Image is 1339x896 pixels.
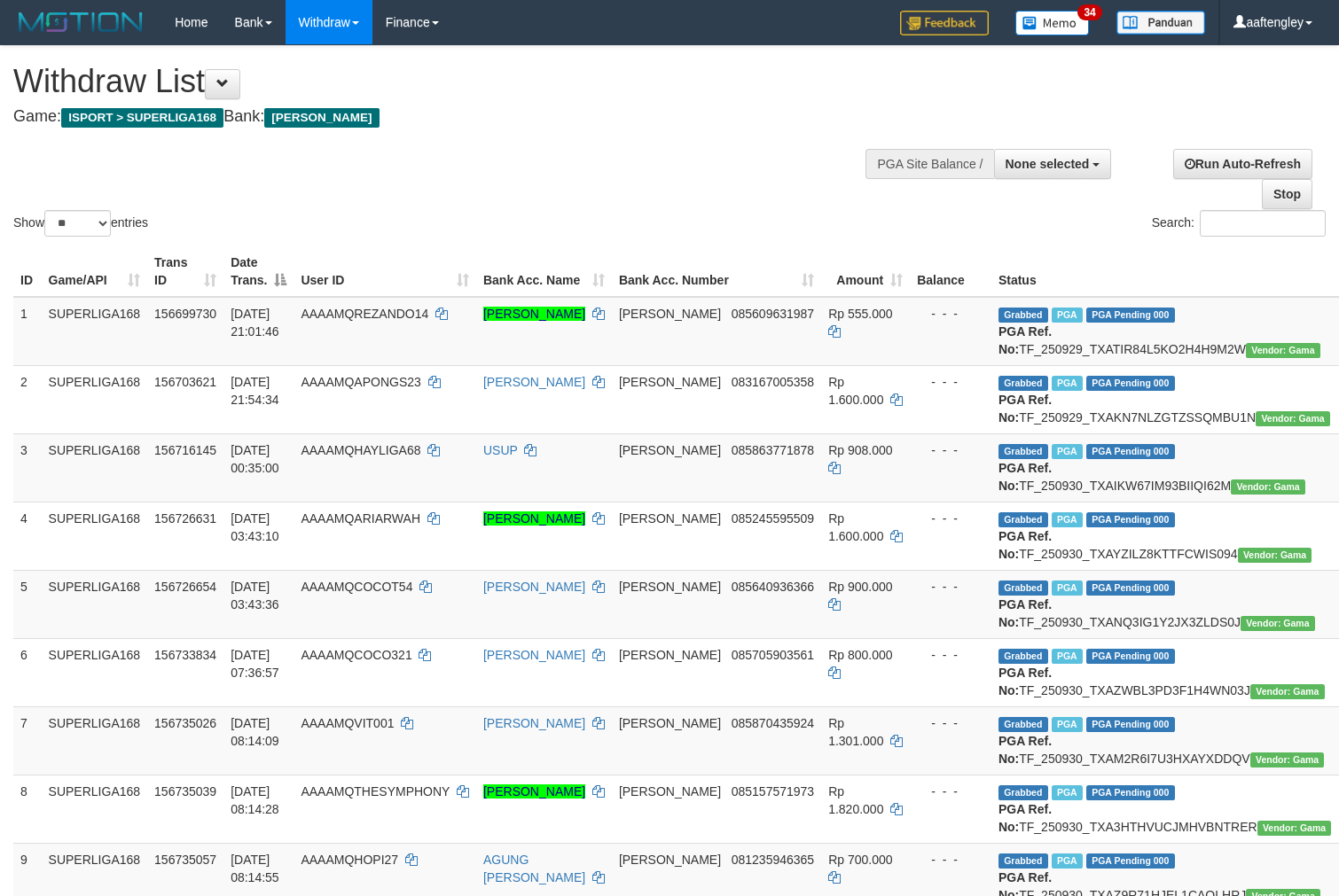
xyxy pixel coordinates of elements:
[619,784,721,799] span: [PERSON_NAME]
[619,853,721,867] span: [PERSON_NAME]
[1173,149,1312,179] a: Run Auto-Refresh
[1086,444,1175,459] span: PGA Pending
[42,297,148,366] td: SUPERLIGA168
[1262,179,1312,209] a: Stop
[1250,684,1325,699] span: Vendor URL: https://trx31.1velocity.biz
[619,511,721,526] span: [PERSON_NAME]
[483,307,585,321] a: [PERSON_NAME]
[13,502,42,570] td: 4
[828,375,883,407] span: Rp 1.600.000
[483,443,518,457] a: USUP
[1086,376,1175,391] span: PGA Pending
[13,64,875,99] h1: Withdraw List
[1086,580,1175,596] span: PGA Pending
[1052,512,1083,527] span: Marked by aafchhiseyha
[154,580,216,594] span: 156726654
[619,648,721,662] span: [PERSON_NAME]
[828,648,892,662] span: Rp 800.000
[1246,343,1320,358] span: Vendor URL: https://trx31.1velocity.biz
[900,11,989,35] img: Feedback.jpg
[1152,210,1326,237] label: Search:
[1052,785,1083,800] span: Marked by aafchhiseyha
[1086,512,1175,527] span: PGA Pending
[732,307,814,321] span: Copy 085609631987 to clipboard
[301,307,428,321] span: AAAAMQREZANDO14
[1241,616,1315,631] span: Vendor URL: https://trx31.1velocity.biz
[917,441,984,459] div: - - -
[991,297,1339,366] td: TF_250929_TXATIR84L5KO2H4H9M2W
[154,648,216,662] span: 156733834
[1052,717,1083,732] span: Marked by aafchhiseyha
[991,706,1339,775] td: TF_250930_TXAM2R6I7U3HXAYXDDQV
[154,511,216,526] span: 156726631
[13,433,42,502] td: 3
[732,511,814,526] span: Copy 085245595509 to clipboard
[476,246,612,297] th: Bank Acc. Name: activate to sort column ascending
[264,108,379,128] span: [PERSON_NAME]
[13,210,148,237] label: Show entries
[1077,4,1101,20] span: 34
[231,580,279,612] span: [DATE] 03:43:36
[828,716,883,748] span: Rp 1.301.000
[1052,853,1083,869] span: Marked by aafchhiseyha
[294,246,476,297] th: User ID: activate to sort column ascending
[991,433,1339,502] td: TF_250930_TXAIKW67IM93BIIQI62M
[42,502,148,570] td: SUPERLIGA168
[1086,649,1175,664] span: PGA Pending
[1052,444,1083,459] span: Marked by aafchhiseyha
[998,785,1048,800] span: Grabbed
[865,149,993,179] div: PGA Site Balance /
[1086,785,1175,800] span: PGA Pending
[998,308,1048,323] span: Grabbed
[991,365,1339,433] td: TF_250929_TXAKN7NLZGTZSSQMBU1N
[828,580,892,594] span: Rp 900.000
[154,716,216,730] span: 156735026
[998,802,1052,834] b: PGA Ref. No:
[917,373,984,391] div: - - -
[13,570,42,638] td: 5
[483,511,585,526] a: [PERSON_NAME]
[991,570,1339,638] td: TF_250930_TXANQ3IG1Y2JX3ZLDS0J
[732,716,814,730] span: Copy 085870435924 to clipboard
[917,646,984,664] div: - - -
[147,246,223,297] th: Trans ID: activate to sort column ascending
[301,716,394,730] span: AAAAMQVIT001
[231,511,279,543] span: [DATE] 03:43:10
[231,853,279,884] span: [DATE] 08:14:55
[991,638,1339,706] td: TF_250930_TXAZWBL3PD3F1H4WN03J
[231,716,279,748] span: [DATE] 08:14:09
[1086,853,1175,869] span: PGA Pending
[917,305,984,323] div: - - -
[231,784,279,816] span: [DATE] 08:14:28
[42,775,148,843] td: SUPERLIGA168
[998,376,1048,391] span: Grabbed
[13,775,42,843] td: 8
[301,784,450,799] span: AAAAMQTHESYMPHONY
[13,246,42,297] th: ID
[154,307,216,321] span: 156699730
[619,716,721,730] span: [PERSON_NAME]
[917,510,984,527] div: - - -
[301,853,398,867] span: AAAAMQHOPI27
[1086,717,1175,732] span: PGA Pending
[828,853,892,867] span: Rp 700.000
[991,502,1339,570] td: TF_250930_TXAYZILZ8KTTFCWIS094
[483,853,585,884] a: AGUNG [PERSON_NAME]
[998,324,1052,356] b: PGA Ref. No:
[42,706,148,775] td: SUPERLIGA168
[998,597,1052,629] b: PGA Ref. No:
[13,9,148,35] img: MOTION_logo.png
[1238,548,1312,563] span: Vendor URL: https://trx31.1velocity.biz
[732,443,814,457] span: Copy 085863771878 to clipboard
[42,570,148,638] td: SUPERLIGA168
[1256,411,1330,426] span: Vendor URL: https://trx31.1velocity.biz
[619,443,721,457] span: [PERSON_NAME]
[483,716,585,730] a: [PERSON_NAME]
[13,108,875,126] h4: Game: Bank:
[998,393,1052,425] b: PGA Ref. No:
[1231,479,1305,495] span: Vendor URL: https://trx31.1velocity.biz
[998,461,1052,493] b: PGA Ref. No:
[732,784,814,799] span: Copy 085157571973 to clipboard
[998,580,1048,596] span: Grabbed
[991,246,1339,297] th: Status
